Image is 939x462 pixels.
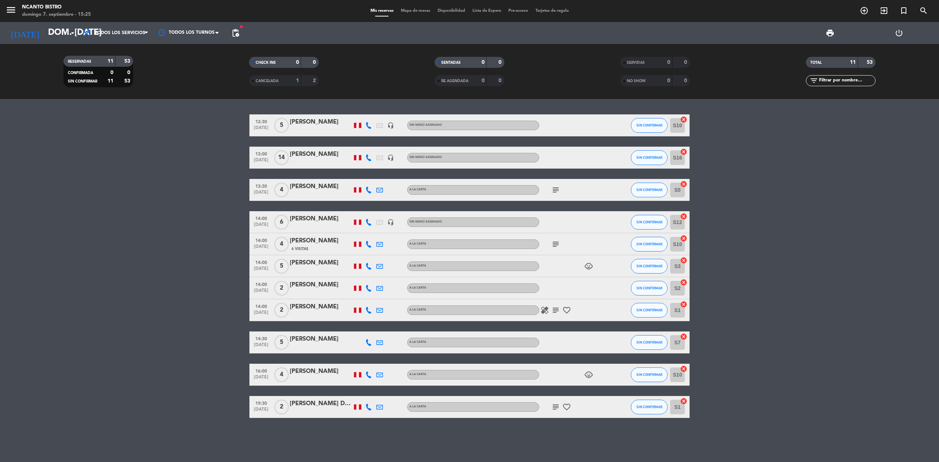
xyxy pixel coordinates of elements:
[680,301,687,308] i: cancel
[290,150,352,159] div: [PERSON_NAME]
[290,302,352,312] div: [PERSON_NAME]
[584,370,593,379] i: child_care
[680,279,687,286] i: cancel
[252,258,270,266] span: 14:00
[409,264,426,267] span: A la carta
[274,367,289,382] span: 4
[409,308,426,311] span: A la carta
[631,183,668,197] button: SIN CONFIRMAR
[274,303,289,318] span: 2
[441,79,468,83] span: RE AGENDADA
[680,116,687,123] i: cancel
[252,288,270,297] span: [DATE]
[636,242,662,246] span: SIN CONFIRMAR
[636,405,662,409] span: SIN CONFIRMAR
[631,237,668,252] button: SIN CONFIRMAR
[631,303,668,318] button: SIN CONFIRMAR
[290,399,352,408] div: [PERSON_NAME] De la [PERSON_NAME]
[252,236,270,244] span: 14:00
[631,281,668,296] button: SIN CONFIRMAR
[274,400,289,414] span: 2
[252,302,270,310] span: 14:00
[387,154,394,161] i: headset_mic
[636,308,662,312] span: SIN CONFIRMAR
[482,60,485,65] strong: 0
[252,190,270,198] span: [DATE]
[865,22,933,44] div: LOG OUT
[290,258,352,268] div: [PERSON_NAME]
[252,280,270,288] span: 14:00
[274,183,289,197] span: 4
[274,150,289,165] span: 14
[409,156,442,159] span: Sin menú asignado
[252,399,270,407] span: 19:30
[409,373,426,376] span: A la carta
[434,9,469,13] span: Disponibilidad
[684,60,688,65] strong: 0
[274,281,289,296] span: 2
[252,244,270,253] span: [DATE]
[367,9,397,13] span: Mis reservas
[636,123,662,127] span: SIN CONFIRMAR
[397,9,434,13] span: Mapa de mesas
[6,4,17,15] i: menu
[631,367,668,382] button: SIN CONFIRMAR
[290,182,352,191] div: [PERSON_NAME]
[409,242,426,245] span: A la carta
[274,237,289,252] span: 4
[919,6,928,15] i: search
[667,78,670,83] strong: 0
[409,286,426,289] span: A la carta
[252,375,270,383] span: [DATE]
[899,6,908,15] i: turned_in_not
[409,124,442,126] span: Sin menú asignado
[387,122,394,129] i: headset_mic
[252,310,270,319] span: [DATE]
[631,215,668,230] button: SIN CONFIRMAR
[124,78,132,84] strong: 53
[6,4,17,18] button: menu
[631,118,668,133] button: SIN CONFIRMAR
[680,235,687,242] i: cancel
[274,335,289,350] span: 5
[680,333,687,340] i: cancel
[256,79,278,83] span: CANCELADA
[532,9,573,13] span: Tarjetas de regalo
[680,213,687,220] i: cancel
[252,214,270,222] span: 14:00
[6,25,44,41] i: [DATE]
[107,59,113,64] strong: 11
[498,78,503,83] strong: 0
[469,9,505,13] span: Lista de Espera
[631,400,668,414] button: SIN CONFIRMAR
[850,60,856,65] strong: 11
[551,240,560,249] i: subject
[290,334,352,344] div: [PERSON_NAME]
[252,158,270,166] span: [DATE]
[482,78,485,83] strong: 0
[636,155,662,159] span: SIN CONFIRMAR
[631,259,668,274] button: SIN CONFIRMAR
[684,78,688,83] strong: 0
[636,286,662,290] span: SIN CONFIRMAR
[296,60,299,65] strong: 0
[290,117,352,127] div: [PERSON_NAME]
[290,236,352,246] div: [PERSON_NAME]
[409,188,426,191] span: A la carta
[409,341,426,344] span: A la carta
[124,59,132,64] strong: 53
[290,280,352,290] div: [PERSON_NAME]
[867,60,874,65] strong: 53
[252,222,270,231] span: [DATE]
[387,219,394,225] i: headset_mic
[636,340,662,344] span: SIN CONFIRMAR
[252,149,270,158] span: 13:00
[252,334,270,342] span: 14:30
[631,150,668,165] button: SIN CONFIRMAR
[274,215,289,230] span: 6
[498,60,503,65] strong: 0
[562,306,571,315] i: favorite_border
[68,71,93,75] span: CONFIRMADA
[252,342,270,351] span: [DATE]
[290,214,352,224] div: [PERSON_NAME]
